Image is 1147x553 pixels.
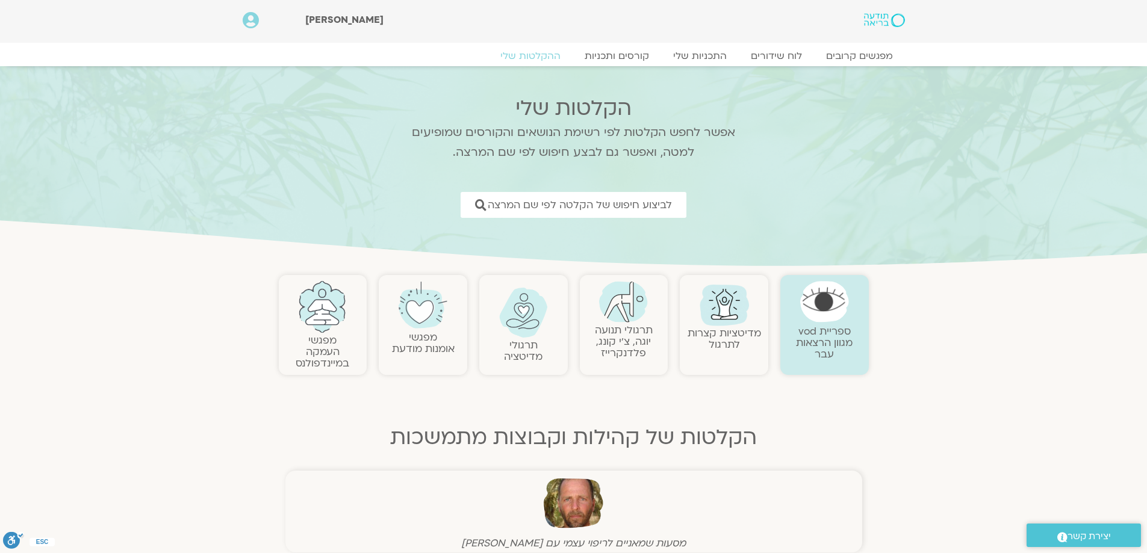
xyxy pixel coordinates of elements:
a: ספריית vodמגוון הרצאות עבר [796,324,853,361]
span: [PERSON_NAME] [305,13,384,26]
a: לביצוע חיפוש של הקלטה לפי שם המרצה [461,192,686,218]
span: יצירת קשר [1068,528,1111,545]
a: מפגשיאומנות מודעת [392,330,455,356]
span: לביצוע חיפוש של הקלטה לפי שם המרצה [488,199,672,211]
a: קורסים ותכניות [573,50,661,62]
a: מפגשיהעמקה במיינדפולנס [296,333,349,370]
a: תרגולימדיטציה [504,338,542,363]
p: אפשר לחפש הקלטות לפי רשימת הנושאים והקורסים שמופיעים למטה, ואפשר גם לבצע חיפוש לפי שם המרצה. [396,123,751,162]
a: מפגשים קרובים [814,50,905,62]
a: מדיטציות קצרות לתרגול [688,326,761,351]
h2: הקלטות של קהילות וקבוצות מתמשכות [279,425,869,450]
a: התכניות שלי [661,50,739,62]
a: יצירת קשר [1027,524,1141,547]
a: ההקלטות שלי [488,50,573,62]
nav: Menu [243,50,905,62]
a: לוח שידורים [739,50,814,62]
h2: הקלטות שלי [396,96,751,120]
figcaption: מסעות שמאניים לריפוי עצמי עם [PERSON_NAME] [288,537,859,549]
a: תרגולי תנועהיוגה, צ׳י קונג, פלדנקרייז [595,323,653,360]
